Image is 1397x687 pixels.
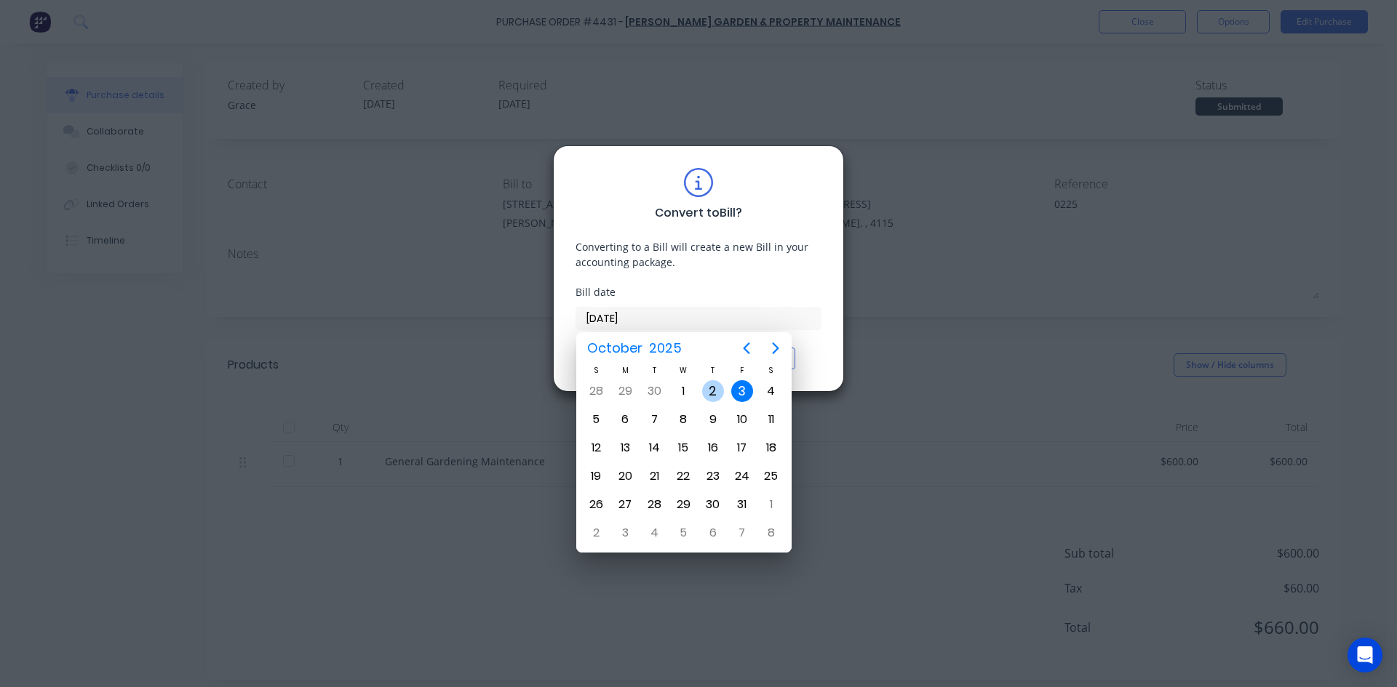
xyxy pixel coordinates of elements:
[702,494,724,515] div: Thursday, October 30, 2025
[702,522,724,544] div: Thursday, November 6, 2025
[698,364,728,377] div: T
[672,409,694,430] div: Wednesday, October 8, 2025
[614,380,636,402] div: Monday, September 29, 2025
[655,204,742,222] div: Convert to Bill ?
[672,522,694,544] div: Wednesday, November 5, 2025
[761,334,790,363] button: Next page
[702,380,724,402] div: Thursday, October 2, 2025
[672,494,694,515] div: Wednesday, October 29, 2025
[576,239,821,270] div: Converting to a Bill will create a new Bill in your accounting package.
[614,437,636,459] div: Monday, October 13, 2025
[731,437,753,459] div: Friday, October 17, 2025
[669,364,698,377] div: W
[585,522,607,544] div: Sunday, November 2, 2025
[585,494,607,515] div: Sunday, October 26, 2025
[760,494,782,515] div: Saturday, November 1, 2025
[760,465,782,487] div: Saturday, October 25, 2025
[731,522,753,544] div: Friday, November 7, 2025
[643,465,665,487] div: Tuesday, October 21, 2025
[732,334,761,363] button: Previous page
[728,364,757,377] div: F
[614,494,636,515] div: Monday, October 27, 2025
[610,364,640,377] div: M
[731,409,753,430] div: Friday, October 10, 2025
[614,409,636,430] div: Monday, October 6, 2025
[760,437,782,459] div: Saturday, October 18, 2025
[760,380,782,402] div: Saturday, October 4, 2025
[584,335,645,361] span: October
[576,284,821,300] div: Bill date
[731,465,753,487] div: Friday, October 24, 2025
[643,522,665,544] div: Tuesday, November 4, 2025
[585,437,607,459] div: Sunday, October 12, 2025
[578,335,690,361] button: October2025
[640,364,669,377] div: T
[731,494,753,515] div: Friday, October 31, 2025
[585,380,607,402] div: Sunday, September 28, 2025
[585,409,607,430] div: Sunday, October 5, 2025
[757,364,786,377] div: S
[643,494,665,515] div: Tuesday, October 28, 2025
[672,437,694,459] div: Wednesday, October 15, 2025
[614,465,636,487] div: Monday, October 20, 2025
[614,522,636,544] div: Monday, November 3, 2025
[643,437,665,459] div: Tuesday, October 14, 2025
[702,465,724,487] div: Thursday, October 23, 2025
[643,409,665,430] div: Tuesday, October 7, 2025
[645,335,685,361] span: 2025
[702,409,724,430] div: Thursday, October 9, 2025
[760,522,782,544] div: Saturday, November 8, 2025
[1348,638,1382,672] div: Open Intercom Messenger
[731,380,753,402] div: Today, Friday, October 3, 2025
[581,364,610,377] div: S
[702,437,724,459] div: Thursday, October 16, 2025
[643,380,665,402] div: Tuesday, September 30, 2025
[585,465,607,487] div: Sunday, October 19, 2025
[760,409,782,430] div: Saturday, October 11, 2025
[672,465,694,487] div: Wednesday, October 22, 2025
[672,380,694,402] div: Wednesday, October 1, 2025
